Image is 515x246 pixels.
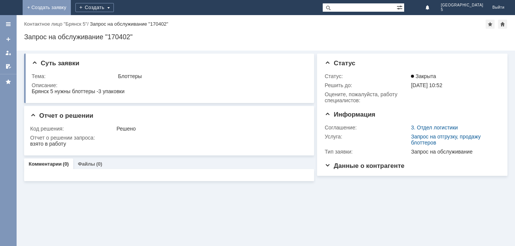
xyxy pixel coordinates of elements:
span: [GEOGRAPHIC_DATA] [441,3,483,8]
div: Соглашение: [325,125,409,131]
a: 3. Отдел логистики [411,125,458,131]
div: Статус: [325,73,409,79]
div: Запрос на обслуживание "170402" [24,33,507,41]
div: Тема: [32,73,116,79]
a: Комментарии [29,161,62,167]
div: Oцените, пожалуйста, работу специалистов: [325,91,409,103]
span: 5 [441,8,483,12]
span: Расширенный поиск [397,3,404,11]
a: Мои заявки [2,47,14,59]
a: Создать заявку [2,33,14,45]
div: Добавить в избранное [486,20,495,29]
div: (0) [63,161,69,167]
span: Суть заявки [32,60,79,67]
div: Создать [75,3,114,12]
div: Описание: [32,82,305,88]
div: Блоттеры [118,73,304,79]
div: Код решения: [30,126,115,132]
span: Статус [325,60,355,67]
div: Решить до: [325,82,409,88]
div: Тип заявки: [325,149,409,155]
div: / [24,21,90,27]
span: Закрыта [411,73,436,79]
a: Мои согласования [2,60,14,72]
div: Запрос на обслуживание "170402" [90,21,168,27]
span: Данные о контрагенте [325,162,405,169]
span: Отчет о решении [30,112,93,119]
a: Контактное лицо "Брянск 5" [24,21,87,27]
div: Отчет о решении запроса: [30,135,305,141]
div: Решено [116,126,304,132]
div: Услуга: [325,134,409,140]
a: Файлы [78,161,95,167]
a: Запрос на отгрузку, продажу блоттеров [411,134,481,146]
span: [DATE] 10:52 [411,82,442,88]
div: (0) [96,161,102,167]
span: Информация [325,111,375,118]
div: Сделать домашней страницей [498,20,507,29]
div: Запрос на обслуживание [411,149,497,155]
